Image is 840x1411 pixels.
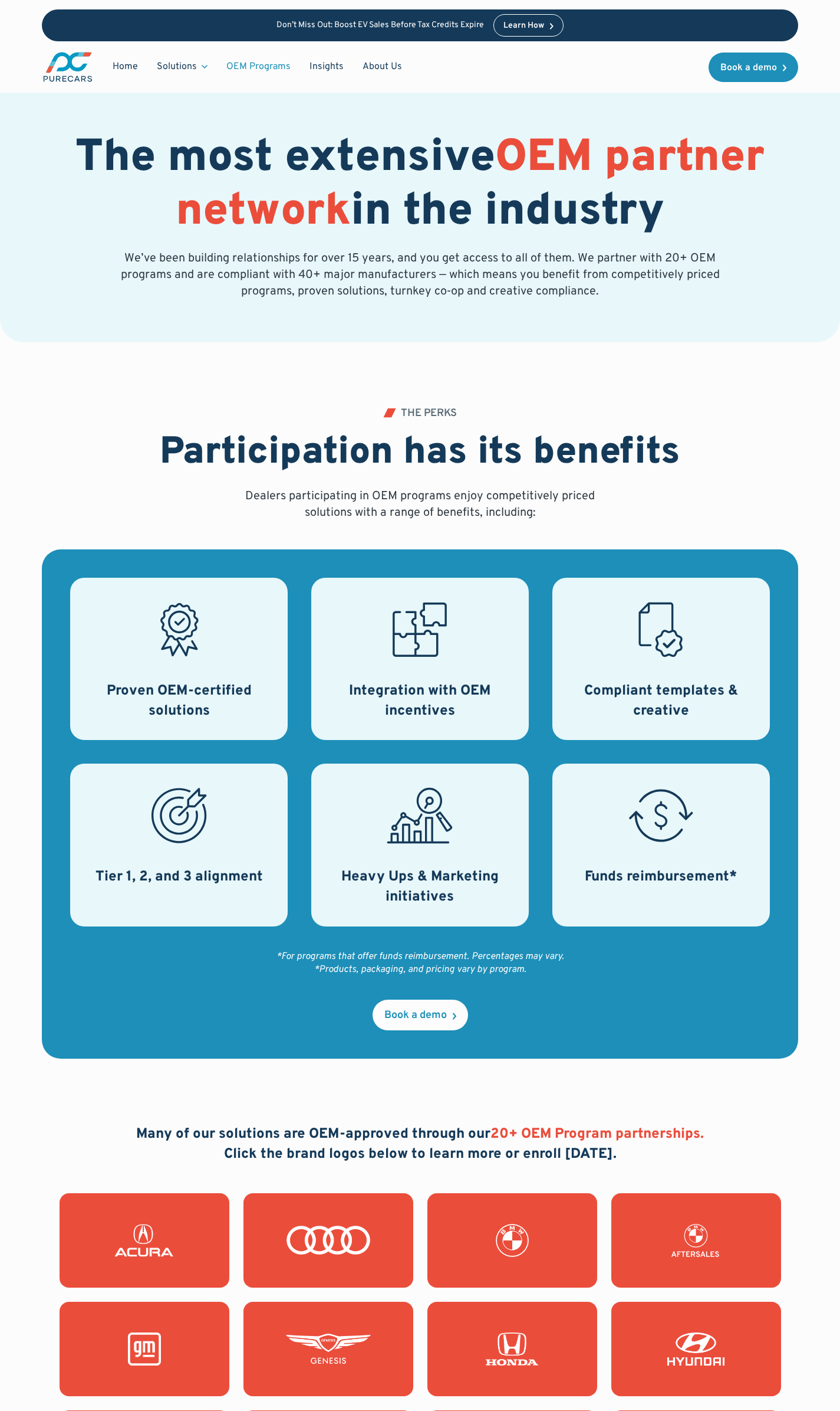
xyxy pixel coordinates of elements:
h3: Proven OEM-certified solutions [84,682,274,721]
div: Learn How [503,22,544,30]
img: purecars logo [42,51,94,83]
span: 20+ OEM Program partnerships. [490,1125,704,1143]
div: Solutions [157,60,197,73]
div: THE PERKS [401,408,457,419]
img: Audi [286,1224,371,1257]
span: OEM partner network [176,130,765,241]
p: We’ve been building relationships for over 15 years, and you get access to all of them. We partne... [118,250,722,300]
img: Genesis [286,1333,371,1366]
p: Dealers participating in OEM programs enjoy competitively priced solutions with a range of benefi... [241,488,599,521]
h1: The most extensive in the industry [42,132,798,240]
p: Don’t Miss Out: Boost EV Sales Before Tax Credits Expire [276,21,484,31]
h2: Participation has its benefits [160,431,680,476]
a: Book a demo [709,53,798,82]
div: Book a demo [720,63,777,73]
img: Acura [102,1224,187,1257]
a: Learn How [493,14,564,37]
h3: Tier 1, 2, and 3 alignment [95,867,263,888]
img: Hyundai [654,1333,739,1366]
a: main [42,51,94,83]
img: BMW Fixed Ops [654,1224,739,1257]
div: Solutions [147,55,217,78]
a: Book a demo [373,1000,468,1030]
a: OEM Programs [217,55,300,78]
a: Insights [300,55,353,78]
img: Honda [470,1333,555,1366]
a: Home [103,55,147,78]
h2: Many of our solutions are OEM-approved through our Click the brand logos below to learn more or e... [136,1125,704,1164]
h3: Heavy Ups & Marketing initiatives [325,867,515,907]
h3: Integration with OEM incentives [325,682,515,721]
div: *For programs that offer funds reimbursement. Percentages may vary. *Products, packaging, and pri... [276,950,564,977]
a: About Us [353,55,411,78]
img: BMW [470,1224,555,1257]
h3: Funds reimbursement* [585,867,737,888]
div: Book a demo [384,1010,447,1021]
h3: Compliant templates & creative [566,682,756,721]
img: General Motors [102,1333,187,1366]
